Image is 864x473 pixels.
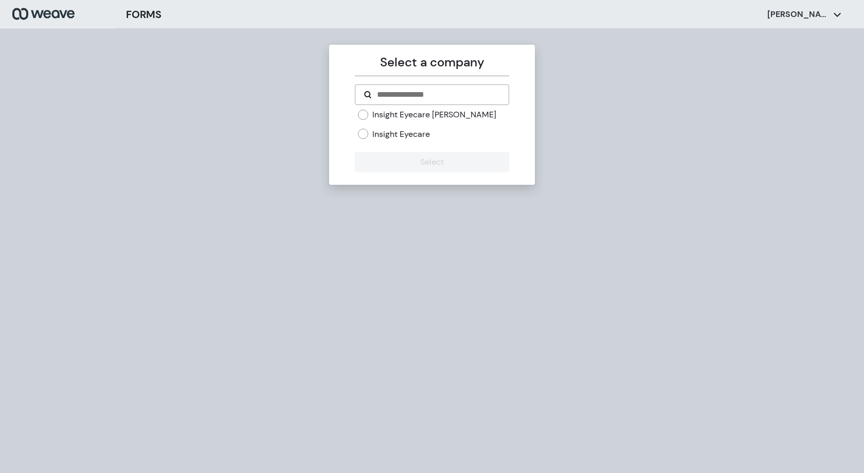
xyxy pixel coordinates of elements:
label: Insight Eyecare [PERSON_NAME] [372,109,496,120]
input: Search [376,89,500,101]
p: Select a company [355,53,509,72]
h3: FORMS [126,7,161,22]
label: Insight Eyecare [372,129,430,140]
button: Select [355,152,509,172]
p: [PERSON_NAME] [767,9,829,20]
